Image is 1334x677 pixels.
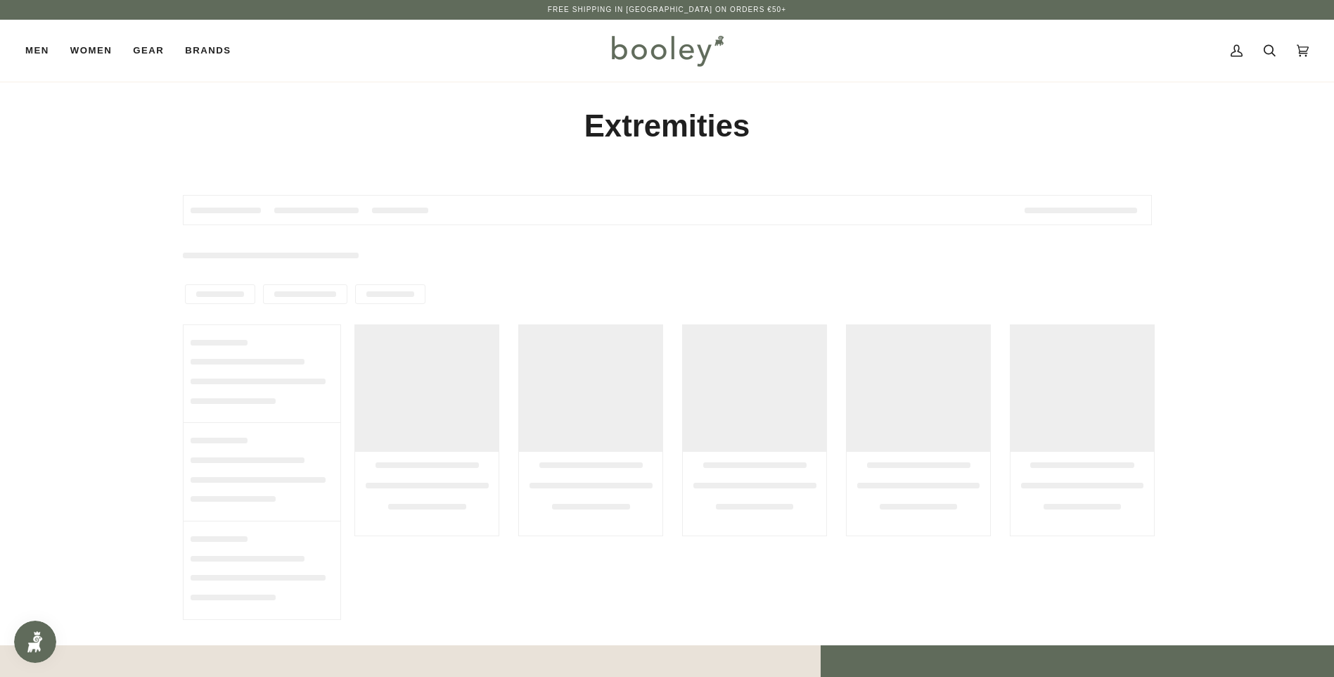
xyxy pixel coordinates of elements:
[60,20,122,82] a: Women
[133,44,164,58] span: Gear
[605,30,729,71] img: Booley
[185,44,231,58] span: Brands
[122,20,174,82] a: Gear
[183,107,1152,146] h1: Extremities
[548,4,786,15] p: Free Shipping in [GEOGRAPHIC_DATA] on Orders €50+
[174,20,241,82] a: Brands
[25,20,60,82] a: Men
[70,44,112,58] span: Women
[25,44,49,58] span: Men
[14,621,56,663] iframe: Button to open loyalty program pop-up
